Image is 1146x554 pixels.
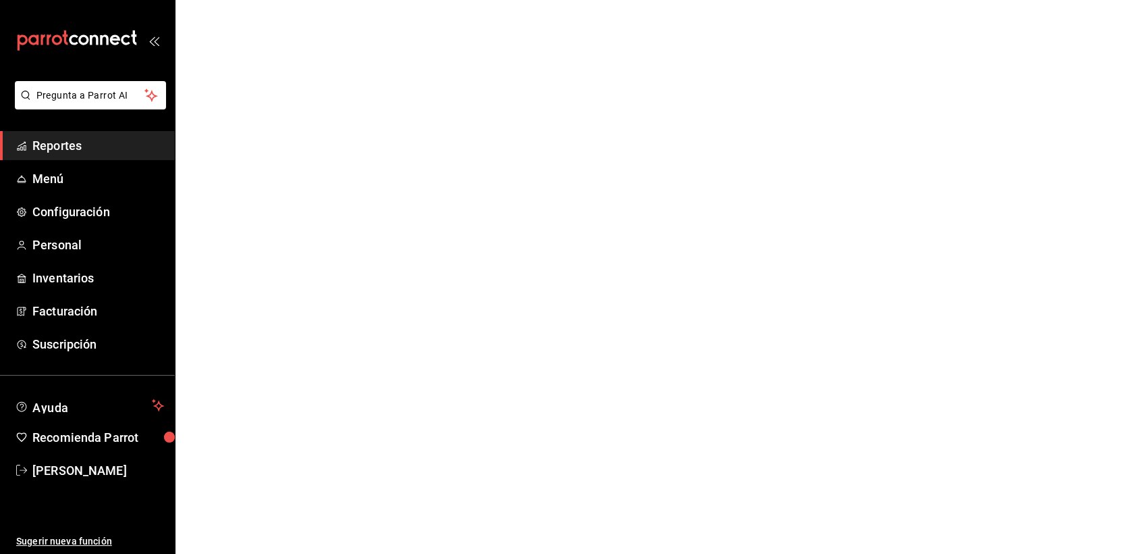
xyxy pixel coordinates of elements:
span: Suscripción [32,335,164,353]
span: Sugerir nueva función [16,534,164,549]
button: open_drawer_menu [148,35,159,46]
span: [PERSON_NAME] [32,461,164,480]
button: Pregunta a Parrot AI [15,81,166,109]
span: Pregunta a Parrot AI [36,89,145,103]
span: Personal [32,236,164,254]
span: Reportes [32,136,164,155]
span: Recomienda Parrot [32,428,164,447]
span: Configuración [32,203,164,221]
span: Inventarios [32,269,164,287]
span: Menú [32,170,164,188]
span: Ayuda [32,397,146,413]
span: Facturación [32,302,164,320]
a: Pregunta a Parrot AI [9,98,166,112]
